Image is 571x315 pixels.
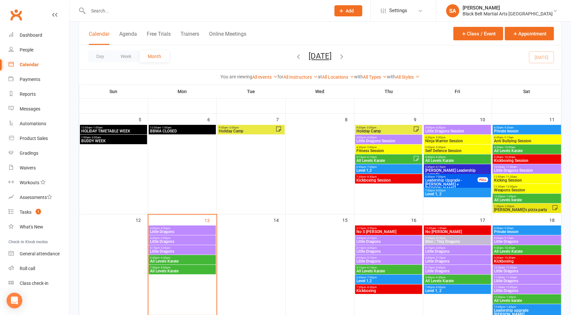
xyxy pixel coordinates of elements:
th: Wed [286,85,354,98]
span: Settings [389,3,407,18]
div: Black Belt Martial Arts [GEOGRAPHIC_DATA] [463,11,553,17]
span: Kickboxing Session [356,178,421,182]
span: Little Dragons [425,259,490,263]
span: All Levels Karate [356,159,413,163]
button: Week [112,50,140,62]
span: - 7:30pm [366,276,377,279]
a: Payments [9,72,69,87]
span: 12:00am [150,126,215,129]
span: Kickboxing [356,289,421,293]
span: - 6:15pm [435,166,446,168]
span: - 8:00pm [160,266,171,269]
span: 8:45am [494,136,560,139]
span: - 1:30pm [505,296,516,299]
span: Holiday Camp [356,129,413,133]
span: - 3:00pm [366,126,377,129]
input: Search... [86,6,326,15]
a: All Instructors [284,74,318,80]
span: 5:45pm [425,166,490,168]
span: Add [346,8,354,13]
a: Messages [9,102,69,116]
span: - 1:00am [92,126,103,129]
span: - 8:00pm [435,189,446,192]
div: 6 [207,114,217,125]
span: - 11:30am [505,276,517,279]
span: 10:30am [494,266,560,269]
th: Fri [423,85,492,98]
span: Weapons Session [494,188,560,192]
a: All events [253,74,278,80]
span: - 7:00pm [435,175,446,178]
span: 12:30pm [494,195,560,198]
div: Payments [20,77,40,82]
span: 5:15pm [425,266,490,269]
th: Sat [492,85,561,98]
strong: for [278,74,284,79]
span: Little Dragons [494,289,560,293]
span: - 11:00am [505,266,517,269]
span: 4:45pm [425,256,490,259]
div: [PERSON_NAME] [463,5,553,11]
a: General attendance kiosk mode [9,246,69,261]
span: 10:30am [494,166,560,168]
span: 12:00am [81,126,146,129]
span: All Levels Karate [494,149,560,153]
div: General attendance [20,251,60,256]
span: - 5:30pm [435,146,446,149]
button: Add [334,5,362,16]
div: Product Sales [20,136,48,141]
div: Class check-in [20,281,48,286]
a: Tasks 1 [9,205,69,220]
div: Waivers [20,165,36,170]
div: Reports [20,91,36,97]
div: 13 [205,215,217,226]
div: Gradings [20,150,38,156]
button: Month [140,50,169,62]
div: SA [446,4,459,17]
span: Holiday Camp [219,129,276,133]
span: Kickboxing [494,259,560,263]
a: Clubworx [8,7,24,23]
span: - 6:15pm [366,266,377,269]
span: No [PERSON_NAME] [425,230,490,234]
a: What's New [9,220,69,234]
div: 12 [136,214,148,225]
span: - 8:30pm [366,286,377,289]
span: 8:45am [494,237,560,240]
span: Little Dragons Session [425,129,490,133]
span: - 3:30pm [366,227,377,230]
span: - 6:45pm [435,276,446,279]
span: 5:15pm [150,246,215,249]
div: Assessments [20,195,52,200]
span: - 4:45pm [366,246,377,249]
th: Mon [148,85,217,98]
a: Assessments [9,190,69,205]
strong: You are viewing [221,74,253,79]
a: Class kiosk mode [9,276,69,291]
span: [PERSON_NAME]'s pizza party [494,208,552,212]
span: Kicking Session [494,178,560,182]
span: HOLIDAY TIMETABLE WEEK [81,129,146,133]
span: All Levels karate [494,198,560,202]
span: Little Dragons [150,230,215,234]
span: BUDDY WEEK [81,139,146,143]
span: - 4:15pm [435,237,446,240]
div: Open Intercom Messenger [7,293,22,308]
span: 12:00am [425,227,490,230]
a: Reports [9,87,69,102]
span: Little Dragons [150,249,215,253]
span: No S [PERSON_NAME] [356,230,421,234]
div: Automations [20,121,46,126]
span: 9:00am [356,126,413,129]
span: Level 1,2 [356,279,421,283]
span: - 6:45pm [435,156,446,159]
span: 3:15pm [356,227,421,230]
span: 4:15pm [356,246,421,249]
span: Little Dragons Session [494,168,560,172]
span: All Levels Karate [494,249,560,253]
span: 6:30pm [425,175,478,178]
strong: with [387,74,396,79]
span: - 1:45pm [505,305,516,308]
span: - 1:00am [436,227,447,230]
th: Sun [79,85,148,98]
